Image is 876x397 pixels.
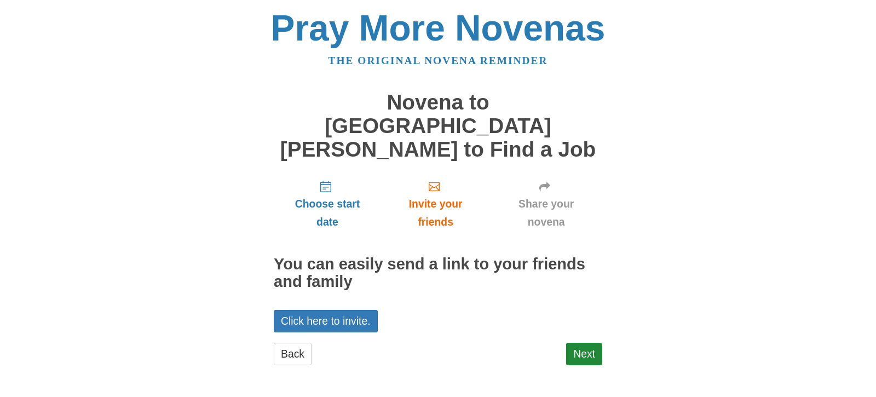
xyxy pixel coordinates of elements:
[501,195,591,231] span: Share your novena
[274,310,378,332] a: Click here to invite.
[490,172,602,237] a: Share your novena
[566,343,602,365] a: Next
[381,172,490,237] a: Invite your friends
[274,172,381,237] a: Choose start date
[274,91,602,161] h1: Novena to [GEOGRAPHIC_DATA][PERSON_NAME] to Find a Job
[328,55,548,66] a: The original novena reminder
[392,195,479,231] span: Invite your friends
[271,8,606,48] a: Pray More Novenas
[274,343,312,365] a: Back
[285,195,370,231] span: Choose start date
[274,256,602,291] h2: You can easily send a link to your friends and family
